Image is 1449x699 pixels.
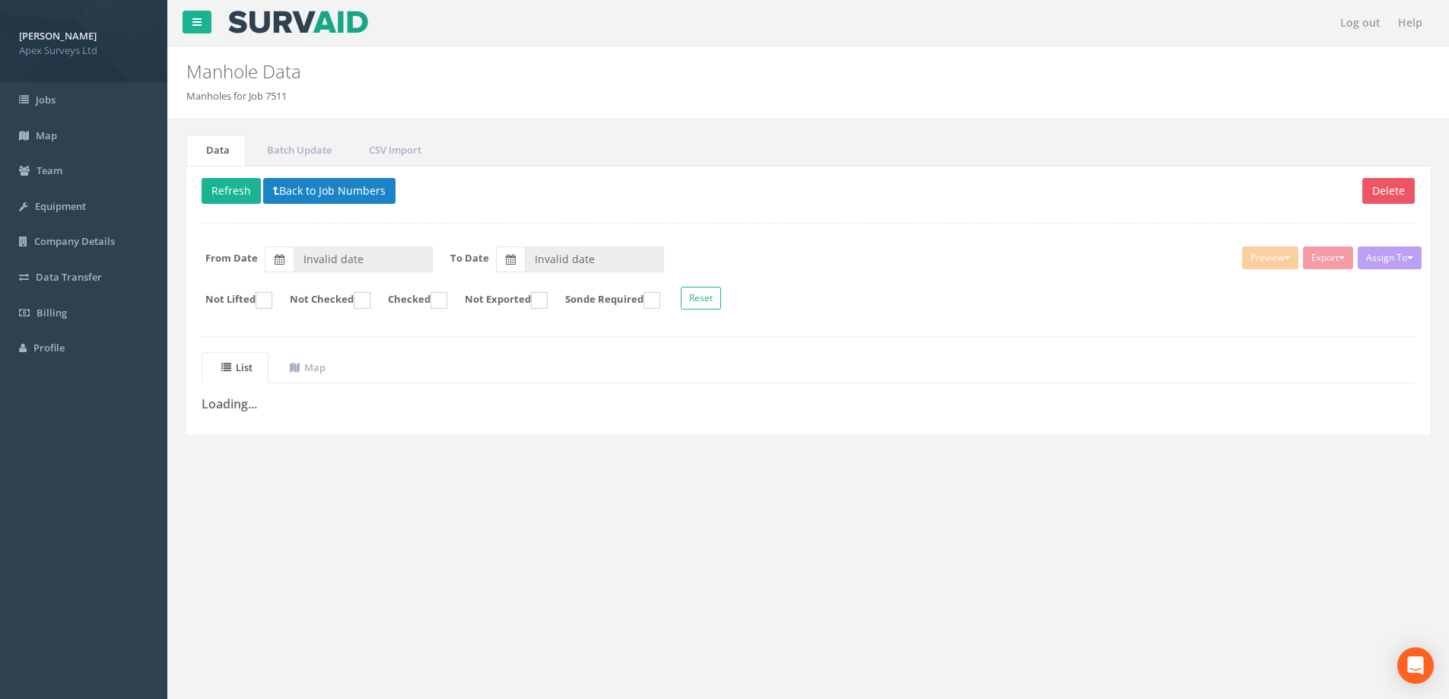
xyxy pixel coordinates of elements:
[205,251,258,265] label: From Date
[36,93,56,106] span: Jobs
[1362,178,1415,204] button: Delete
[186,62,1219,81] h2: Manhole Data
[37,164,62,177] span: Team
[35,199,86,213] span: Equipment
[202,352,269,383] a: List
[190,292,272,309] label: Not Lifted
[186,89,287,103] li: Manholes for Job 7511
[19,29,97,43] strong: [PERSON_NAME]
[263,178,396,204] button: Back to Job Numbers
[202,178,261,204] button: Refresh
[247,135,348,166] a: Batch Update
[34,234,115,248] span: Company Details
[450,292,548,309] label: Not Exported
[19,25,148,57] a: [PERSON_NAME] Apex Surveys Ltd
[19,43,148,58] span: Apex Surveys Ltd
[550,292,660,309] label: Sonde Required
[525,246,664,272] input: To Date
[450,251,489,265] label: To Date
[681,287,721,310] button: Reset
[186,135,246,166] a: Data
[1358,246,1422,269] button: Assign To
[373,292,447,309] label: Checked
[36,129,57,142] span: Map
[275,292,370,309] label: Not Checked
[349,135,437,166] a: CSV Import
[221,361,253,374] uib-tab-heading: List
[270,352,342,383] a: Map
[290,361,326,374] uib-tab-heading: Map
[202,398,1415,411] h3: Loading...
[37,306,67,319] span: Billing
[1397,647,1434,684] div: Open Intercom Messenger
[1303,246,1353,269] button: Export
[294,246,433,272] input: From Date
[1242,246,1298,269] button: Preview
[33,341,65,354] span: Profile
[36,270,102,284] span: Data Transfer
